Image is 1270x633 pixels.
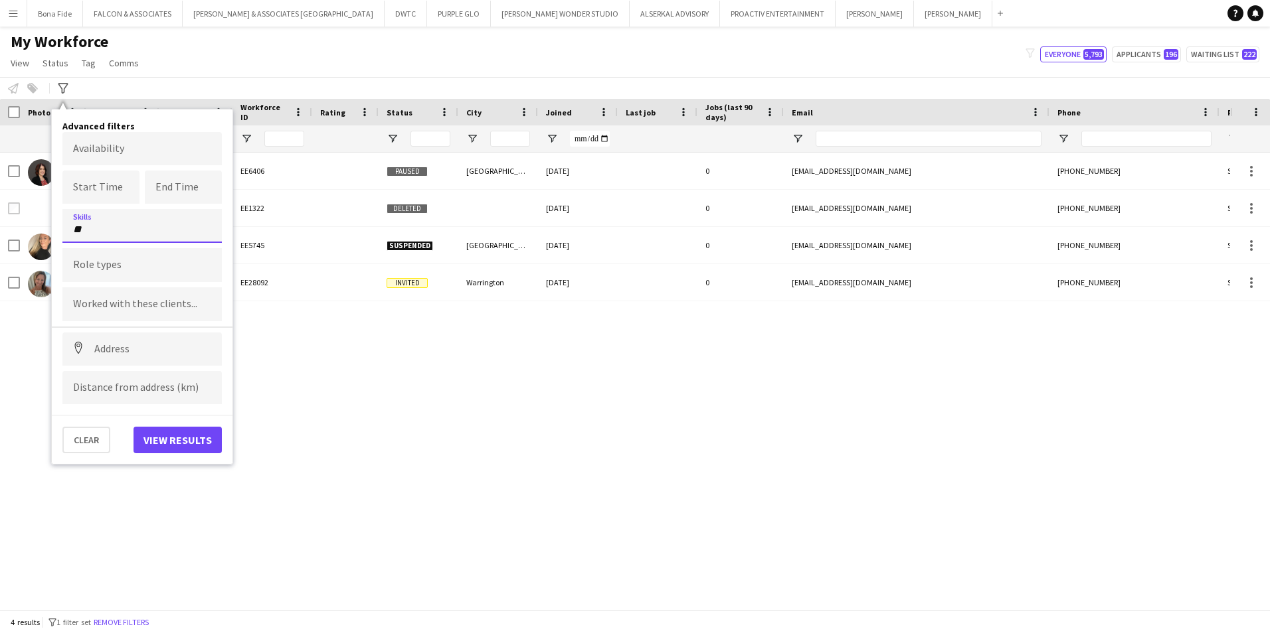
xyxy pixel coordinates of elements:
button: [PERSON_NAME] & ASSOCIATES [GEOGRAPHIC_DATA] [183,1,385,27]
span: My Workforce [11,32,108,52]
button: ALSERKAL ADVISORY [630,1,720,27]
input: Workforce ID Filter Input [264,131,304,147]
span: Photo [28,107,50,117]
span: 222 [1242,49,1257,60]
span: Tag [82,57,96,69]
button: PURPLE GLO [427,1,491,27]
div: [PHONE_NUMBER] [1049,153,1220,189]
span: First Name [94,107,135,117]
span: Invited [387,278,428,288]
img: Kelly-Dee Tapsfield [28,271,54,297]
span: Last job [626,107,656,117]
button: Open Filter Menu [792,133,804,145]
button: Applicants196 [1112,46,1181,62]
span: Status [387,107,412,117]
div: 0 [697,264,784,301]
button: [PERSON_NAME] [836,1,914,27]
button: DWTC [385,1,427,27]
input: Email Filter Input [816,131,1042,147]
button: Clear [62,427,110,453]
span: 196 [1164,49,1178,60]
div: [DATE] [538,264,618,301]
span: Deleted [387,204,428,214]
span: City [466,107,482,117]
div: [GEOGRAPHIC_DATA] [458,227,538,263]
input: Row Selection is disabled for this row (unchecked) [8,202,20,214]
span: Joined [546,107,572,117]
img: Kelly Tooze [28,234,54,260]
button: Open Filter Menu [240,133,252,145]
div: [DATE] [538,153,618,189]
a: Status [37,54,74,72]
div: 0 [697,190,784,226]
input: Type to search skills... [73,224,211,236]
span: Status [43,57,68,69]
a: Tag [76,54,101,72]
a: View [5,54,35,72]
span: Workforce ID [240,102,288,122]
app-action-btn: Advanced filters [55,80,71,96]
input: Type to search clients... [73,299,211,311]
span: Last Name [167,107,207,117]
span: Rating [320,107,345,117]
div: [PHONE_NUMBER] [1049,190,1220,226]
button: View results [134,427,222,453]
h4: Advanced filters [62,120,222,132]
img: Kelly Jones [28,159,54,186]
button: Remove filters [91,615,151,630]
button: Open Filter Menu [1227,133,1239,145]
button: Open Filter Menu [1057,133,1069,145]
div: EE28092 [232,264,312,301]
div: [EMAIL_ADDRESS][DOMAIN_NAME] [784,264,1049,301]
a: Comms [104,54,144,72]
span: Suspended [387,241,433,251]
div: [EMAIL_ADDRESS][DOMAIN_NAME] [784,227,1049,263]
div: Warrington [458,264,538,301]
span: View [11,57,29,69]
button: Open Filter Menu [466,133,478,145]
button: [PERSON_NAME] [914,1,992,27]
div: [DATE] [538,190,618,226]
input: Status Filter Input [410,131,450,147]
div: EE6406 [232,153,312,189]
button: Everyone5,793 [1040,46,1107,62]
div: EE1322 [232,190,312,226]
button: Waiting list222 [1186,46,1259,62]
div: [DATE] [538,227,618,263]
span: Paused [387,167,428,176]
span: Email [792,107,813,117]
div: [PHONE_NUMBER] [1049,227,1220,263]
span: Jobs (last 90 days) [705,102,760,122]
input: Joined Filter Input [570,131,610,147]
span: Profile [1227,107,1254,117]
div: EE5745 [232,227,312,263]
input: Type to search role types... [73,259,211,271]
button: [PERSON_NAME] WONDER STUDIO [491,1,630,27]
button: Open Filter Menu [546,133,558,145]
input: City Filter Input [490,131,530,147]
button: Bona Fide [27,1,83,27]
div: [EMAIL_ADDRESS][DOMAIN_NAME] [784,190,1049,226]
span: Comms [109,57,139,69]
button: Open Filter Menu [387,133,399,145]
span: 5,793 [1083,49,1104,60]
button: PROACTIV ENTERTAINMENT [720,1,836,27]
input: Phone Filter Input [1081,131,1212,147]
div: 0 [697,227,784,263]
div: [EMAIL_ADDRESS][DOMAIN_NAME] [784,153,1049,189]
div: [PHONE_NUMBER] [1049,264,1220,301]
span: Phone [1057,107,1081,117]
span: 1 filter set [56,617,91,627]
div: 0 [697,153,784,189]
button: FALCON & ASSOCIATES [83,1,183,27]
div: [GEOGRAPHIC_DATA] [458,153,538,189]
